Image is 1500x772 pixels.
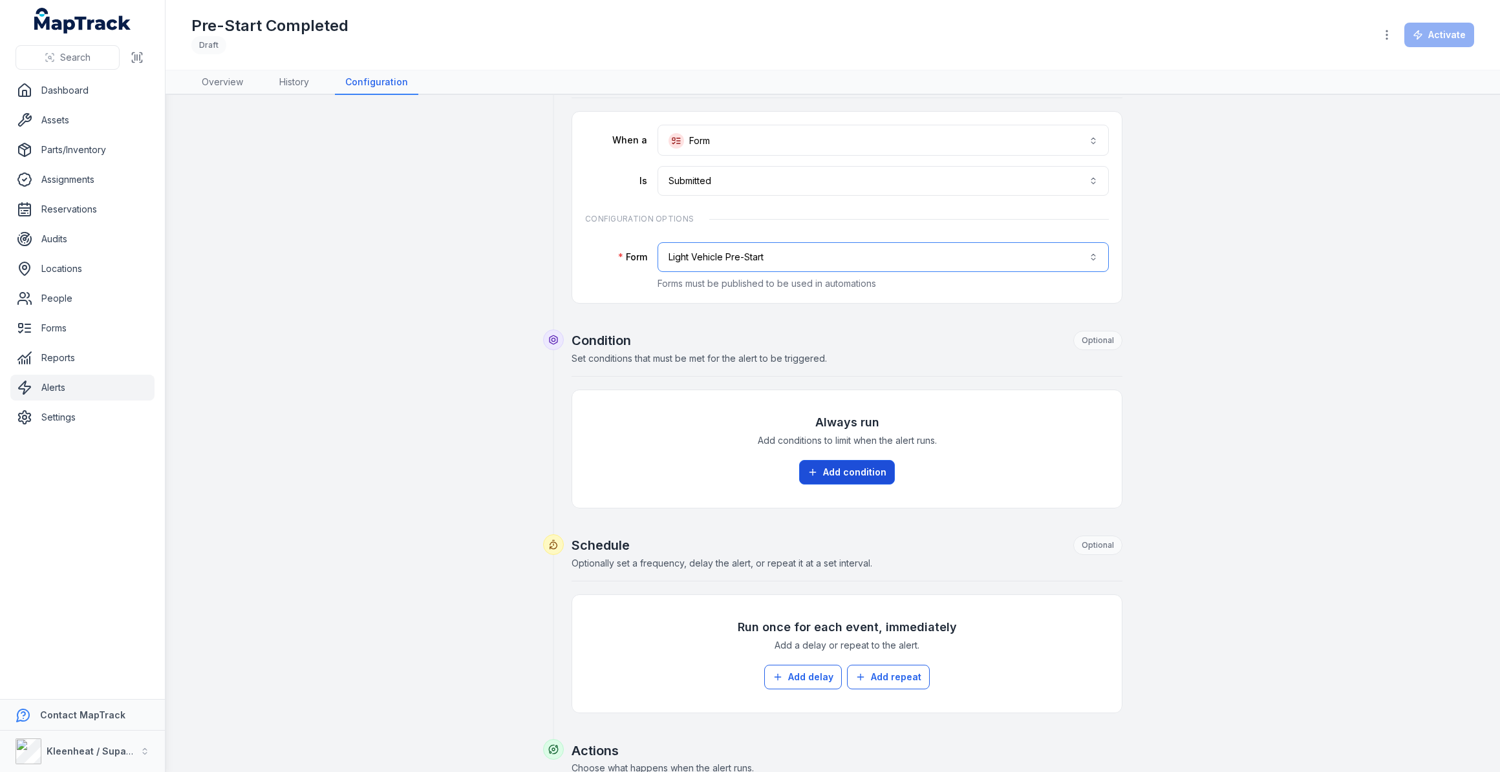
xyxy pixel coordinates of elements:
[585,251,647,264] label: Form
[10,137,155,163] a: Parts/Inventory
[10,404,155,430] a: Settings
[585,134,647,147] label: When a
[10,196,155,222] a: Reservations
[585,206,1109,232] div: Configuration Options
[40,709,125,720] strong: Contact MapTrack
[658,277,1109,290] p: Forms must be published to be used in automations
[799,460,895,485] button: Add condition
[758,434,937,447] span: Add conditions to limit when the alert runs.
[16,45,120,70] button: Search
[658,166,1109,196] button: Submitted
[572,353,827,364] span: Set conditions that must be met for the alert to be triggered.
[585,174,647,187] label: Is
[815,413,879,432] h3: Always run
[572,558,872,569] span: Optionally set a frequency, delay the alert, or repeat it at a set interval.
[10,226,155,252] a: Audits
[191,36,226,54] div: Draft
[1073,331,1122,350] div: Optional
[34,8,131,34] a: MapTrack
[10,315,155,341] a: Forms
[10,256,155,282] a: Locations
[572,331,1122,350] h2: Condition
[847,665,930,689] button: Add repeat
[191,16,348,36] h1: Pre-Start Completed
[738,618,957,636] h3: Run once for each event, immediately
[191,70,253,95] a: Overview
[775,639,919,652] span: Add a delay or repeat to the alert.
[572,742,1122,760] h2: Actions
[658,125,1109,156] button: Form
[10,107,155,133] a: Assets
[10,78,155,103] a: Dashboard
[335,70,418,95] a: Configuration
[269,70,319,95] a: History
[10,375,155,401] a: Alerts
[47,746,143,756] strong: Kleenheat / Supagas
[10,167,155,193] a: Assignments
[1073,536,1122,555] div: Optional
[10,286,155,311] a: People
[764,665,842,689] button: Add delay
[572,536,1122,555] h2: Schedule
[658,242,1109,272] button: Light Vehicle Pre-Start
[10,345,155,371] a: Reports
[60,51,91,64] span: Search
